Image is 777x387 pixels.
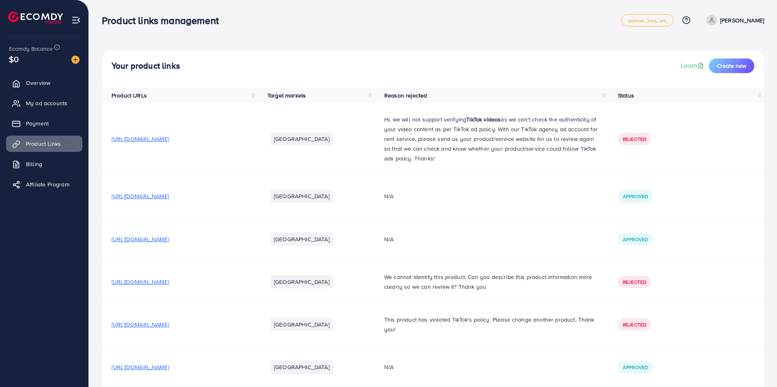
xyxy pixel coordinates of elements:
[112,135,169,143] span: [URL][DOMAIN_NAME]
[6,95,82,111] a: My ad accounts
[71,56,80,64] img: image
[623,279,646,285] span: Rejected
[26,180,69,188] span: Affiliate Program
[717,62,746,70] span: Create new
[112,61,180,71] h4: Your product links
[112,192,169,200] span: [URL][DOMAIN_NAME]
[466,115,501,123] strong: TikTok videos
[384,363,394,371] span: N/A
[271,275,333,288] li: [GEOGRAPHIC_DATA]
[71,15,81,25] img: menu
[384,192,394,200] span: N/A
[9,53,19,65] span: $0
[623,321,646,328] span: Rejected
[6,176,82,192] a: Affiliate Program
[26,140,61,148] span: Product Links
[623,193,648,200] span: Approved
[6,156,82,172] a: Billing
[112,235,169,243] span: [URL][DOMAIN_NAME]
[271,361,333,374] li: [GEOGRAPHIC_DATA]
[709,58,754,73] button: Create new
[6,75,82,91] a: Overview
[384,115,598,163] p: Hi, we will not support verifying as we can't check the authenticity of your video content as per...
[384,315,598,334] p: This product has violated TikTok's policy. Please change another product. Thank you!
[623,136,646,143] span: Rejected
[9,45,53,53] span: Ecomdy Balance
[26,119,49,128] span: Payment
[26,160,42,168] span: Billing
[618,91,634,99] span: Status
[112,320,169,329] span: [URL][DOMAIN_NAME]
[271,132,333,145] li: [GEOGRAPHIC_DATA]
[681,61,706,70] a: Learn
[6,136,82,152] a: Product Links
[102,15,225,26] h3: Product links management
[271,233,333,246] li: [GEOGRAPHIC_DATA]
[26,99,67,107] span: My ad accounts
[623,364,648,371] span: Approved
[112,363,169,371] span: [URL][DOMAIN_NAME]
[384,91,427,99] span: Reason rejected
[6,115,82,132] a: Payment
[112,278,169,286] span: [URL][DOMAIN_NAME]
[267,91,306,99] span: Target markets
[743,350,771,381] iframe: Chat
[703,15,764,26] a: [PERSON_NAME]
[26,79,50,87] span: Overview
[271,190,333,203] li: [GEOGRAPHIC_DATA]
[628,18,667,23] span: partner_iraq_am
[112,91,147,99] span: Product URLs
[720,15,764,25] p: [PERSON_NAME]
[8,11,63,24] img: logo
[623,236,648,243] span: Approved
[621,14,674,26] a: partner_iraq_am
[384,235,394,243] span: N/A
[271,318,333,331] li: [GEOGRAPHIC_DATA]
[384,272,598,292] p: We cannot identify this product. Can you describe this product information more clearly so we can...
